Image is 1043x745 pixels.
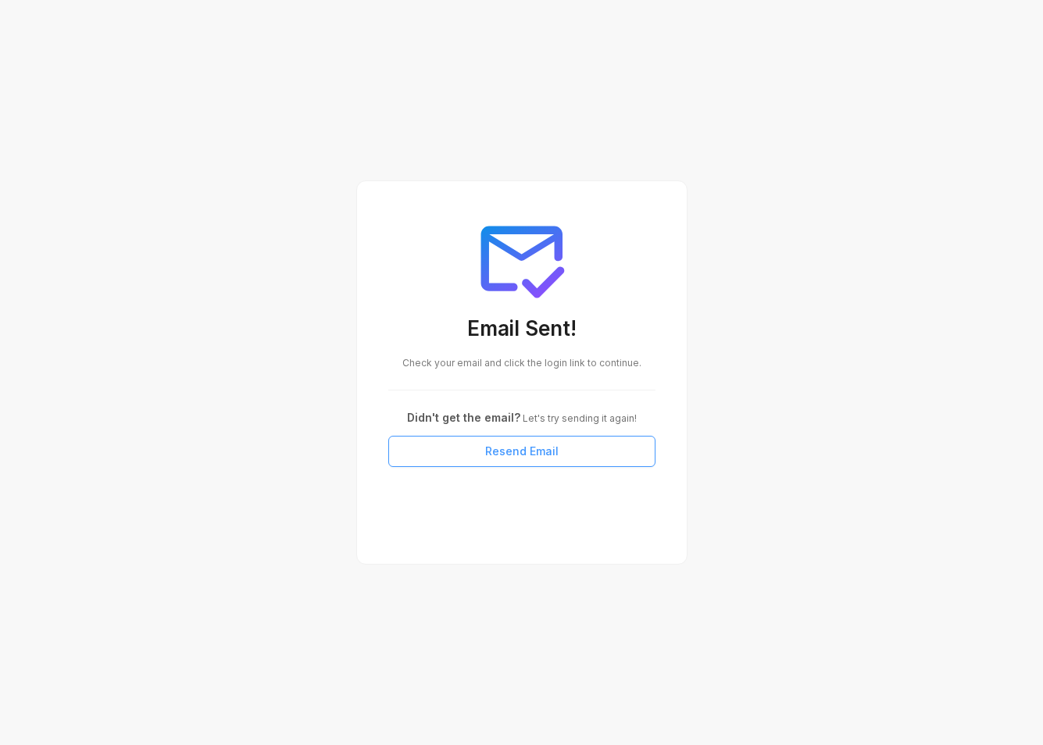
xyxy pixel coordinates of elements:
[388,436,655,467] button: Resend Email
[407,411,520,424] span: Didn't get the email?
[388,315,655,344] h3: Email Sent!
[402,357,641,369] span: Check your email and click the login link to continue.
[485,443,559,460] span: Resend Email
[520,412,637,424] span: Let's try sending it again!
